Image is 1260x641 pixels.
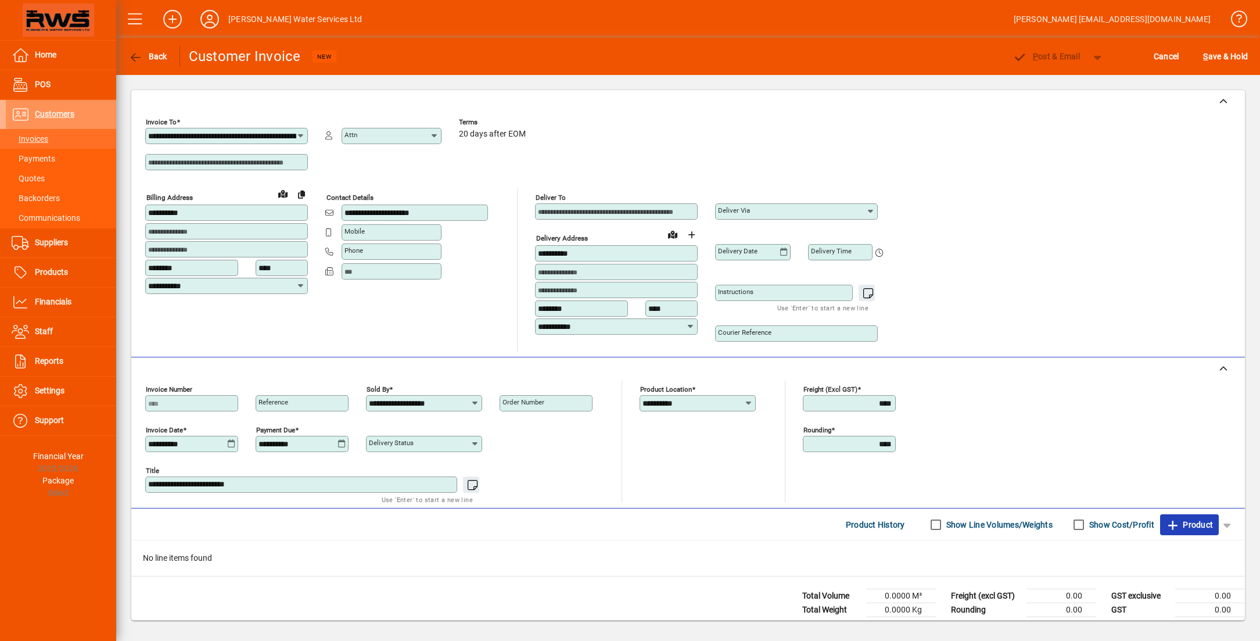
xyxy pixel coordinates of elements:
[640,385,692,393] mat-label: Product location
[777,301,868,314] mat-hint: Use 'Enter' to start a new line
[1175,603,1245,617] td: 0.00
[6,317,116,346] a: Staff
[35,109,74,119] span: Customers
[718,328,771,336] mat-label: Courier Reference
[1105,617,1175,632] td: GST inclusive
[35,238,68,247] span: Suppliers
[866,603,936,617] td: 0.0000 Kg
[35,386,64,395] span: Settings
[146,385,192,393] mat-label: Invoice number
[12,213,80,223] span: Communications
[1154,47,1179,66] span: Cancel
[344,131,357,139] mat-label: Attn
[803,426,831,434] mat-label: Rounding
[33,452,84,461] span: Financial Year
[382,493,473,506] mat-hint: Use 'Enter' to start a new line
[846,515,905,534] span: Product History
[1203,47,1248,66] span: ave & Hold
[125,46,170,67] button: Back
[12,174,45,183] span: Quotes
[6,377,116,406] a: Settings
[1151,46,1182,67] button: Cancel
[6,258,116,287] a: Products
[6,149,116,169] a: Payments
[292,185,311,203] button: Copy to Delivery address
[344,246,363,255] mat-label: Phone
[35,80,51,89] span: POS
[841,514,910,535] button: Product History
[944,519,1053,531] label: Show Line Volumes/Weights
[344,227,365,235] mat-label: Mobile
[12,194,60,203] span: Backorders
[6,288,116,317] a: Financials
[228,10,362,28] div: [PERSON_NAME] Water Services Ltd
[459,119,529,126] span: Terms
[6,208,116,228] a: Communications
[811,247,852,255] mat-label: Delivery time
[128,52,167,61] span: Back
[866,589,936,603] td: 0.0000 M³
[6,347,116,376] a: Reports
[146,467,159,475] mat-label: Title
[6,406,116,435] a: Support
[796,603,866,617] td: Total Weight
[131,540,1245,576] div: No line items found
[116,46,180,67] app-page-header-button: Back
[945,589,1026,603] td: Freight (excl GST)
[1175,617,1245,632] td: 0.00
[1200,46,1251,67] button: Save & Hold
[502,398,544,406] mat-label: Order number
[35,50,56,59] span: Home
[35,327,53,336] span: Staff
[796,589,866,603] td: Total Volume
[6,41,116,70] a: Home
[35,297,71,306] span: Financials
[42,476,74,485] span: Package
[1026,589,1096,603] td: 0.00
[1203,52,1208,61] span: S
[6,70,116,99] a: POS
[1013,52,1080,61] span: ost & Email
[1175,589,1245,603] td: 0.00
[1026,603,1096,617] td: 0.00
[1105,603,1175,617] td: GST
[1166,515,1213,534] span: Product
[6,228,116,257] a: Suppliers
[35,267,68,277] span: Products
[1007,46,1086,67] button: Post & Email
[682,225,701,244] button: Choose address
[146,426,183,434] mat-label: Invoice date
[803,385,857,393] mat-label: Freight (excl GST)
[317,53,332,60] span: NEW
[945,603,1026,617] td: Rounding
[12,154,55,163] span: Payments
[35,416,64,425] span: Support
[663,225,682,243] a: View on map
[12,134,48,144] span: Invoices
[6,129,116,149] a: Invoices
[1160,514,1219,535] button: Product
[6,188,116,208] a: Backorders
[146,118,177,126] mat-label: Invoice To
[536,194,566,202] mat-label: Deliver To
[256,426,295,434] mat-label: Payment due
[1222,2,1245,40] a: Knowledge Base
[154,9,191,30] button: Add
[1087,519,1154,531] label: Show Cost/Profit
[35,356,63,366] span: Reports
[259,398,288,406] mat-label: Reference
[718,247,758,255] mat-label: Delivery date
[367,385,389,393] mat-label: Sold by
[189,47,301,66] div: Customer Invoice
[459,130,526,139] span: 20 days after EOM
[6,169,116,188] a: Quotes
[718,206,750,214] mat-label: Deliver via
[369,439,414,447] mat-label: Delivery status
[191,9,228,30] button: Profile
[1033,52,1038,61] span: P
[1105,589,1175,603] td: GST exclusive
[718,288,753,296] mat-label: Instructions
[1014,10,1211,28] div: [PERSON_NAME] [EMAIL_ADDRESS][DOMAIN_NAME]
[274,184,292,203] a: View on map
